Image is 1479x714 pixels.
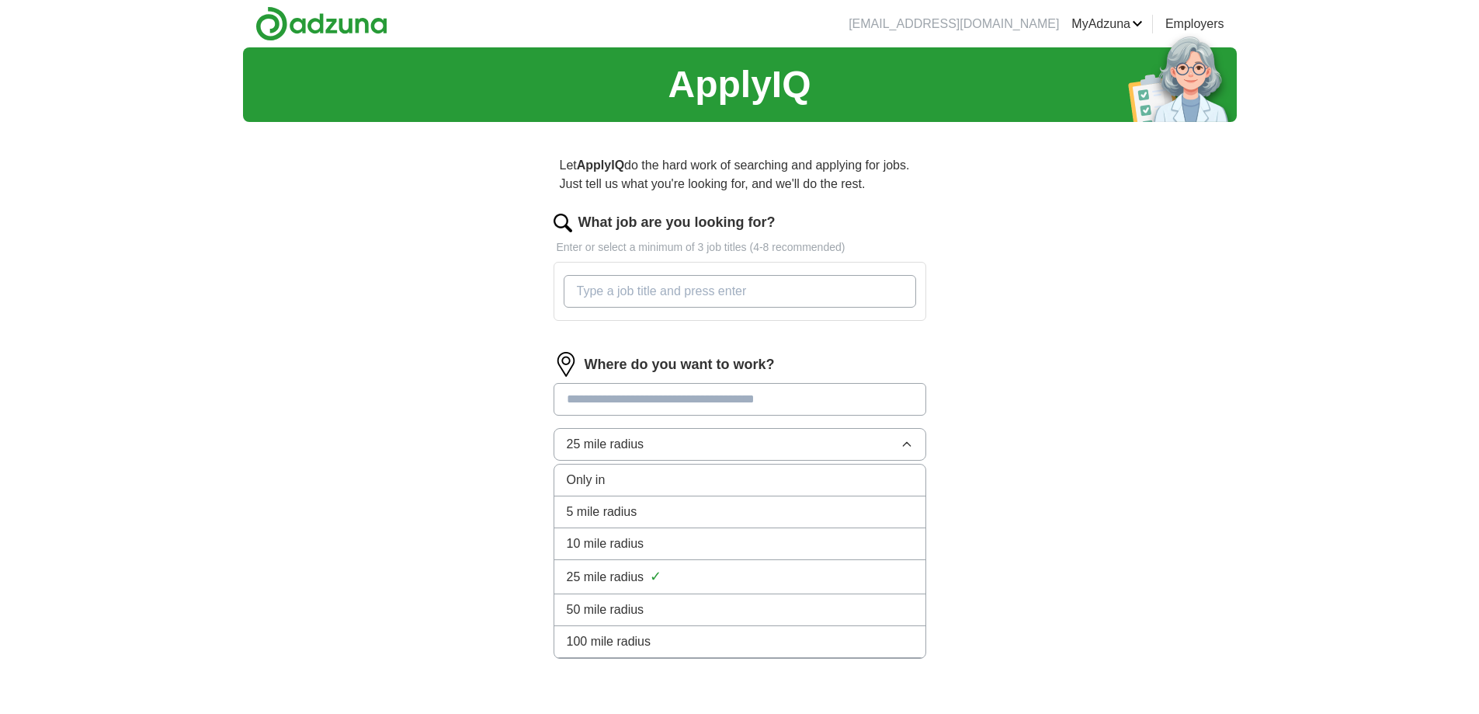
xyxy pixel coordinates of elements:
[567,535,644,553] span: 10 mile radius
[567,601,644,619] span: 50 mile radius
[564,275,916,308] input: Type a job title and press enter
[567,503,637,521] span: 5 mile radius
[650,566,661,587] span: ✓
[554,239,926,256] p: Enter or select a minimum of 3 job titles (4-8 recommended)
[1165,15,1224,33] a: Employers
[554,214,572,232] img: search.png
[567,632,651,651] span: 100 mile radius
[567,471,606,489] span: Only in
[1071,15,1143,33] a: MyAdzuna
[849,15,1059,33] li: [EMAIL_ADDRESS][DOMAIN_NAME]
[554,352,578,377] img: location.png
[578,212,776,233] label: What job are you looking for?
[255,6,387,41] img: Adzuna logo
[668,57,811,113] h1: ApplyIQ
[567,568,644,587] span: 25 mile radius
[554,428,926,461] button: 25 mile radius
[585,354,775,375] label: Where do you want to work?
[567,435,644,454] span: 25 mile radius
[577,158,624,172] strong: ApplyIQ
[554,150,926,200] p: Let do the hard work of searching and applying for jobs. Just tell us what you're looking for, an...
